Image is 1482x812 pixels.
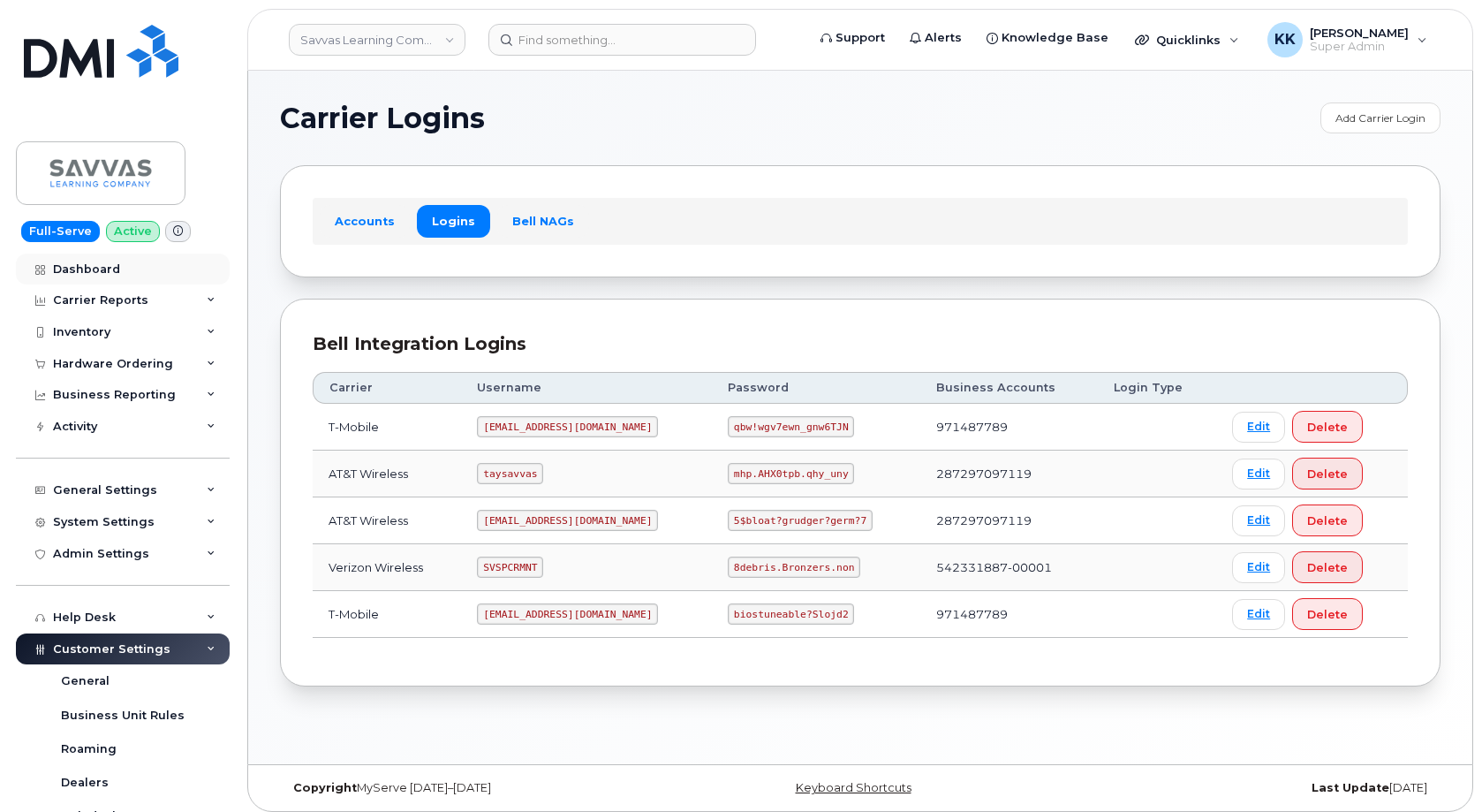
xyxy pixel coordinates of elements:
td: 542331887-00001 [920,544,1098,591]
td: Verizon Wireless [313,544,461,591]
span: Delete [1307,466,1348,482]
a: Edit [1232,505,1285,536]
a: Edit [1232,459,1285,489]
div: MyServe [DATE]–[DATE] [280,781,667,795]
div: [DATE] [1054,781,1440,795]
td: 287297097119 [920,451,1098,497]
button: Delete [1292,598,1363,630]
a: Add Carrier Login [1320,102,1440,133]
code: SVSPCRMNT [477,557,543,578]
span: Delete [1307,606,1348,623]
button: Delete [1292,505,1363,536]
th: Password [712,372,919,404]
a: Accounts [320,205,410,237]
button: Delete [1292,458,1363,489]
td: T-Mobile [313,591,461,638]
div: Bell Integration Logins [313,331,1408,357]
a: Edit [1232,552,1285,583]
th: Business Accounts [920,372,1098,404]
td: 971487789 [920,591,1098,638]
td: AT&T Wireless [313,497,461,544]
code: [EMAIL_ADDRESS][DOMAIN_NAME] [477,510,658,531]
code: 5$bloat?grudger?germ?7 [728,510,873,531]
a: Keyboard Shortcuts [796,781,911,794]
span: Delete [1307,419,1348,436]
strong: Copyright [293,781,357,794]
td: AT&T Wireless [313,451,461,497]
span: Delete [1307,512,1348,529]
button: Delete [1292,411,1363,443]
th: Username [461,372,712,404]
td: 287297097119 [920,497,1098,544]
code: 8debris.Bronzers.non [728,557,860,578]
button: Delete [1292,551,1363,583]
code: [EMAIL_ADDRESS][DOMAIN_NAME] [477,603,658,625]
a: Bell NAGs [497,205,589,237]
code: qbw!wgv7ewn_gnw6TJN [728,416,854,437]
span: Delete [1307,559,1348,576]
code: [EMAIL_ADDRESS][DOMAIN_NAME] [477,416,658,437]
iframe: Messenger Launcher [1405,735,1469,799]
td: T-Mobile [313,404,461,451]
td: 971487789 [920,404,1098,451]
strong: Last Update [1312,781,1389,794]
code: mhp.AHX0tpb.qhy_uny [728,463,854,484]
a: Logins [417,205,490,237]
span: Carrier Logins [280,105,485,132]
a: Edit [1232,412,1285,443]
a: Edit [1232,599,1285,630]
th: Login Type [1098,372,1216,404]
code: taysavvas [477,463,543,484]
th: Carrier [313,372,461,404]
code: biostuneable?Slojd2 [728,603,854,625]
